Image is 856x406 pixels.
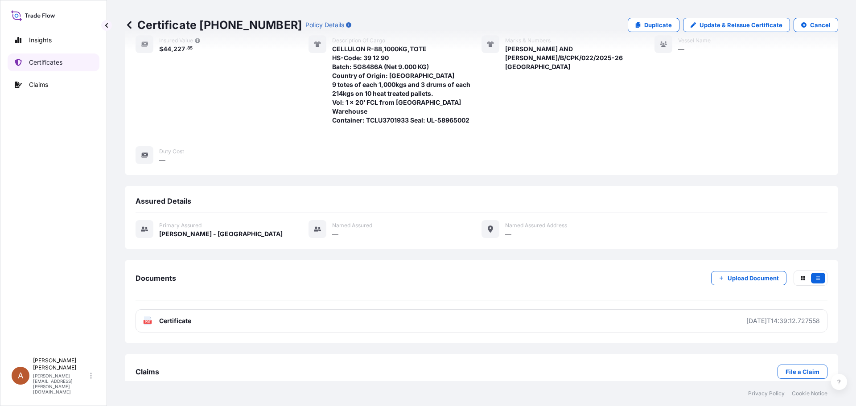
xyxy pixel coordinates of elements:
a: Cookie Notice [792,390,827,397]
span: Duty Cost [159,148,184,155]
a: Duplicate [628,18,679,32]
text: PDF [145,320,151,324]
span: Certificate [159,316,191,325]
p: Policy Details [305,21,344,29]
button: Upload Document [711,271,786,285]
p: Certificates [29,58,62,67]
span: No claims were submitted against this certificate . [136,379,278,388]
p: Upload Document [728,274,779,283]
span: A [18,371,23,380]
span: [PERSON_NAME] - [GEOGRAPHIC_DATA] [159,230,283,238]
p: Claims [29,80,48,89]
a: Insights [8,31,99,49]
p: [PERSON_NAME] [PERSON_NAME] [33,357,88,371]
p: Cancel [810,21,831,29]
p: File a Claim [786,367,819,376]
a: PDFCertificate[DATE]T14:39:12.727558 [136,309,827,332]
span: [PERSON_NAME] AND [PERSON_NAME]/B/CPK/022/2025-26 [GEOGRAPHIC_DATA] [505,45,654,71]
span: 85 [187,47,193,50]
p: [PERSON_NAME][EMAIL_ADDRESS][PERSON_NAME][DOMAIN_NAME] [33,373,88,394]
span: Primary assured [159,222,202,229]
span: — [332,230,338,238]
a: File a Claim [778,365,827,379]
p: Insights [29,36,52,45]
p: Update & Reissue Certificate [700,21,782,29]
span: Claims [136,367,159,376]
span: — [159,156,165,164]
span: . [185,47,187,50]
span: Assured Details [136,197,191,205]
a: Privacy Policy [748,390,785,397]
button: Cancel [794,18,838,32]
span: Named Assured Address [505,222,567,229]
a: Update & Reissue Certificate [683,18,790,32]
a: Certificates [8,53,99,71]
span: CELLULON R-88,1000KG,TOTE HS-Code: 39 12 90 Batch: 5G8486A (Net 9.000 KG) Country of Origin: [GEO... [332,45,481,125]
div: [DATE]T14:39:12.727558 [746,316,820,325]
p: Certificate [PHONE_NUMBER] [125,18,302,32]
span: — [505,230,511,238]
p: Duplicate [644,21,672,29]
a: Claims [8,76,99,94]
span: Documents [136,274,176,283]
span: Named Assured [332,222,372,229]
